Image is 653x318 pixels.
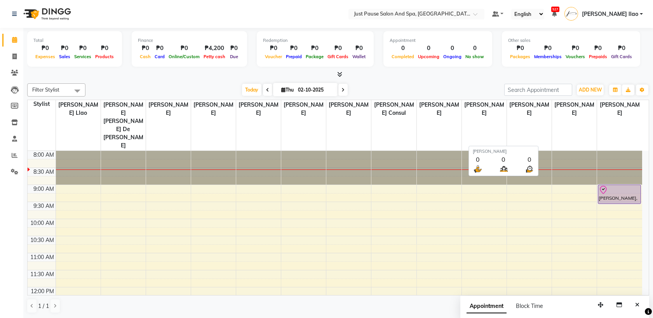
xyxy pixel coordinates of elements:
span: [PERSON_NAME] [507,100,552,118]
span: [PERSON_NAME] [552,100,597,118]
span: Thu [279,87,296,93]
div: Redemption [263,37,367,44]
span: [PERSON_NAME] llao [582,10,638,18]
div: ₱0 [167,44,202,53]
div: 8:00 AM [32,151,56,159]
input: Search Appointment [504,84,572,96]
span: Today [242,84,261,96]
span: Gift Cards [326,54,350,59]
div: ₱4,200 [202,44,227,53]
div: Finance [138,37,241,44]
span: [PERSON_NAME] [326,100,371,118]
div: 0 [441,44,463,53]
span: Ongoing [441,54,463,59]
img: logo [20,3,73,25]
img: queue.png [499,164,508,174]
div: ₱0 [57,44,72,53]
div: 9:00 AM [32,185,56,193]
a: 527 [552,10,557,17]
div: ₱0 [227,44,241,53]
div: ₱0 [93,44,116,53]
div: 10:30 AM [29,236,56,244]
div: 8:30 AM [32,168,56,176]
div: ₱0 [33,44,57,53]
span: [PERSON_NAME] Consul [371,100,416,118]
span: Prepaid [284,54,304,59]
div: ₱0 [609,44,634,53]
span: Upcoming [416,54,441,59]
span: Card [153,54,167,59]
span: [PERSON_NAME] [191,100,236,118]
div: ₱0 [263,44,284,53]
span: ADD NEW [579,87,602,93]
div: 0 [473,155,482,164]
div: ₱0 [508,44,532,53]
span: Sales [57,54,72,59]
div: [PERSON_NAME] [473,148,534,155]
span: Wallet [350,54,367,59]
div: 0 [499,155,508,164]
span: Due [228,54,240,59]
img: serve.png [473,164,482,174]
div: ₱0 [350,44,367,53]
span: Vouchers [564,54,587,59]
span: Package [304,54,326,59]
span: No show [463,54,486,59]
img: Jenilyn llao [564,7,578,21]
span: [PERSON_NAME] [281,100,326,118]
div: 11:00 AM [29,253,56,261]
span: [PERSON_NAME] [417,100,461,118]
span: Memberships [532,54,564,59]
span: [PERSON_NAME] [146,100,191,118]
span: Online/Custom [167,54,202,59]
div: ₱0 [153,44,167,53]
div: 0 [524,155,534,164]
div: 11:30 AM [29,270,56,278]
button: ADD NEW [577,85,604,95]
div: [PERSON_NAME], TK01, 09:00 AM-09:35 AM, Hair Cut [598,185,641,204]
button: Close [632,299,643,311]
div: ₱0 [284,44,304,53]
div: 0 [416,44,441,53]
div: 12:00 PM [29,287,56,296]
div: Total [33,37,116,44]
span: [PERSON_NAME] llao [56,100,101,118]
div: ₱0 [72,44,93,53]
input: 2025-10-02 [296,84,334,96]
div: Stylist [28,100,56,108]
div: Appointment [390,37,486,44]
span: Filter Stylist [32,86,59,93]
span: [PERSON_NAME] [236,100,281,118]
div: 0 [390,44,416,53]
span: Block Time [516,302,543,309]
span: Products [93,54,116,59]
div: ₱0 [138,44,153,53]
div: Other sales [508,37,634,44]
span: [PERSON_NAME] [462,100,507,118]
div: 0 [463,44,486,53]
div: 9:30 AM [32,202,56,210]
div: ₱0 [304,44,326,53]
span: 527 [551,7,559,12]
span: Expenses [33,54,57,59]
span: 1 / 1 [38,302,49,310]
img: wait_time.png [524,164,534,174]
span: Prepaids [587,54,609,59]
span: [PERSON_NAME] [597,100,642,118]
div: 10:00 AM [29,219,56,227]
span: Petty cash [202,54,227,59]
span: Voucher [263,54,284,59]
span: Gift Cards [609,54,634,59]
div: ₱0 [532,44,564,53]
span: Services [72,54,93,59]
span: Appointment [467,299,507,313]
span: Packages [508,54,532,59]
div: ₱0 [326,44,350,53]
span: [PERSON_NAME] [PERSON_NAME] De [PERSON_NAME] [101,100,146,150]
span: Cash [138,54,153,59]
span: Completed [390,54,416,59]
div: ₱0 [564,44,587,53]
div: ₱0 [587,44,609,53]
